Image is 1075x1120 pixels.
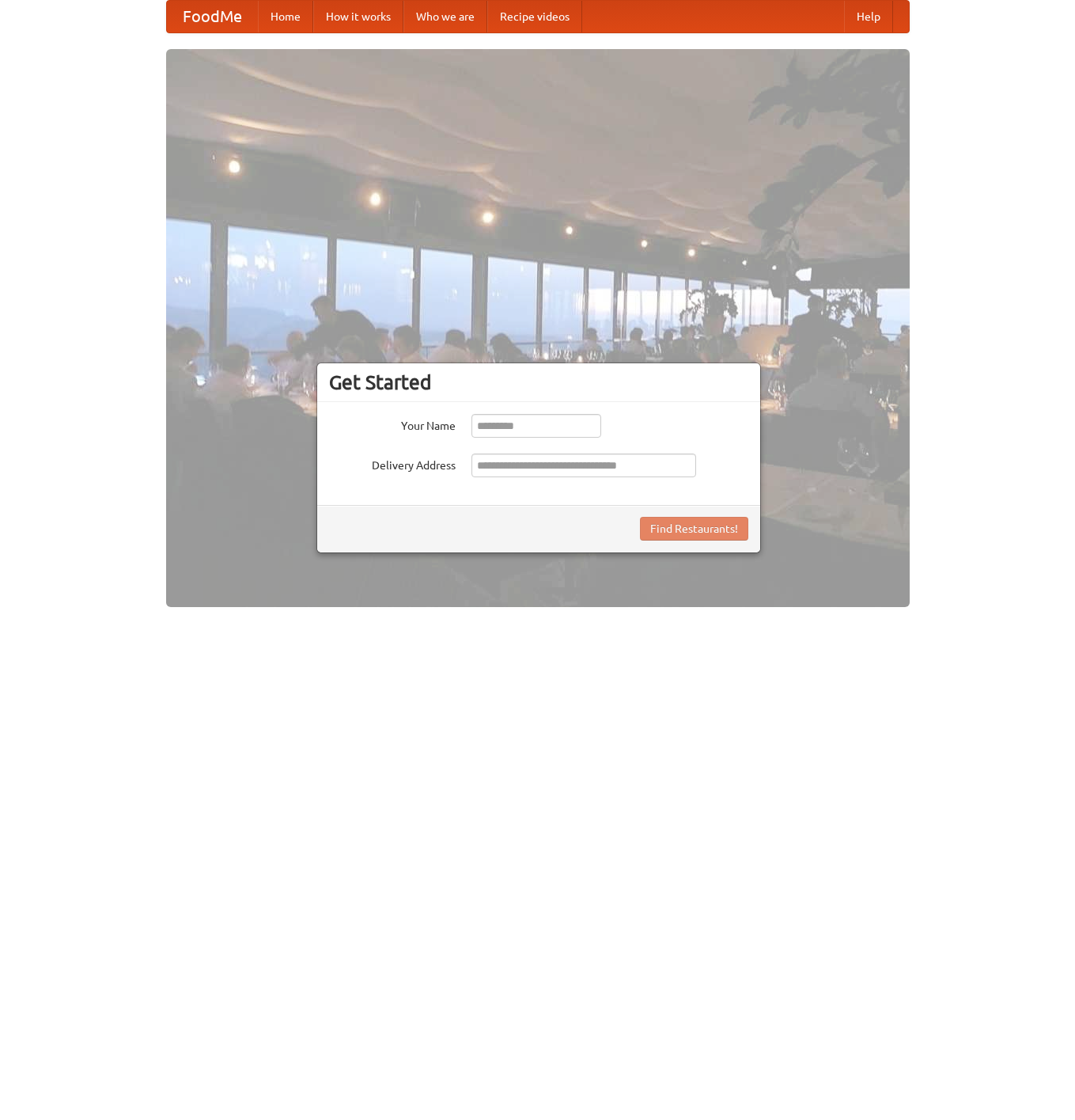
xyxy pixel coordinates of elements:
[844,1,893,32] a: Help
[329,414,456,434] label: Your Name
[329,370,748,394] h3: Get Started
[403,1,487,32] a: Who we are
[313,1,403,32] a: How it works
[329,454,456,473] label: Delivery Address
[487,1,582,32] a: Recipe videos
[167,1,258,32] a: FoodMe
[258,1,313,32] a: Home
[640,517,748,541] button: Find Restaurants!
